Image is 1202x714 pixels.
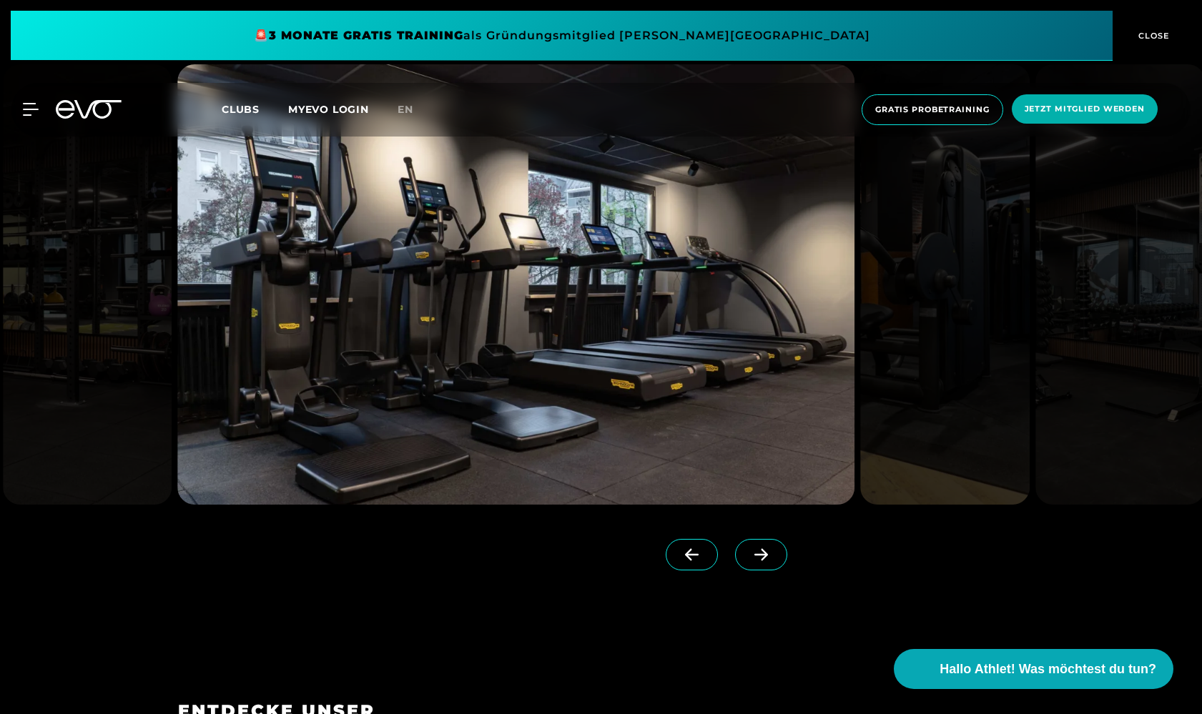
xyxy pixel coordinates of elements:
[1113,11,1191,61] button: CLOSE
[398,103,413,116] span: en
[222,103,260,116] span: Clubs
[857,94,1008,125] a: Gratis Probetraining
[222,102,288,116] a: Clubs
[1008,94,1162,125] a: Jetzt Mitglied werden
[3,64,172,505] img: evofitness
[861,64,1030,505] img: evofitness
[177,64,854,505] img: evofitness
[875,104,990,116] span: Gratis Probetraining
[398,101,430,118] a: en
[1025,103,1145,115] span: Jetzt Mitglied werden
[940,660,1156,679] span: Hallo Athlet! Was möchtest du tun?
[894,649,1173,689] button: Hallo Athlet! Was möchtest du tun?
[1135,29,1170,42] span: CLOSE
[288,103,369,116] a: MYEVO LOGIN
